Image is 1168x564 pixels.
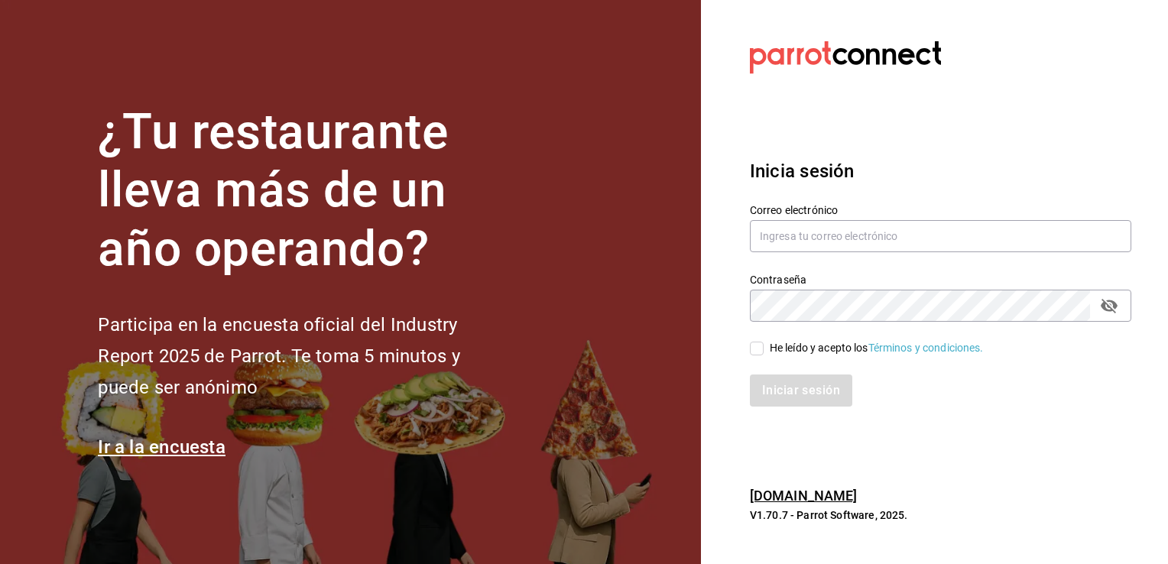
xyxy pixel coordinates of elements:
h3: Inicia sesión [750,157,1131,185]
h1: ¿Tu restaurante lleva más de un año operando? [98,103,511,279]
a: [DOMAIN_NAME] [750,488,858,504]
p: V1.70.7 - Parrot Software, 2025. [750,507,1131,523]
div: He leído y acepto los [770,340,984,356]
a: Términos y condiciones. [868,342,984,354]
h2: Participa en la encuesta oficial del Industry Report 2025 de Parrot. Te toma 5 minutos y puede se... [98,310,511,403]
label: Contraseña [750,274,1131,284]
label: Correo electrónico [750,204,1131,215]
button: passwordField [1096,293,1122,319]
a: Ir a la encuesta [98,436,225,458]
input: Ingresa tu correo electrónico [750,220,1131,252]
